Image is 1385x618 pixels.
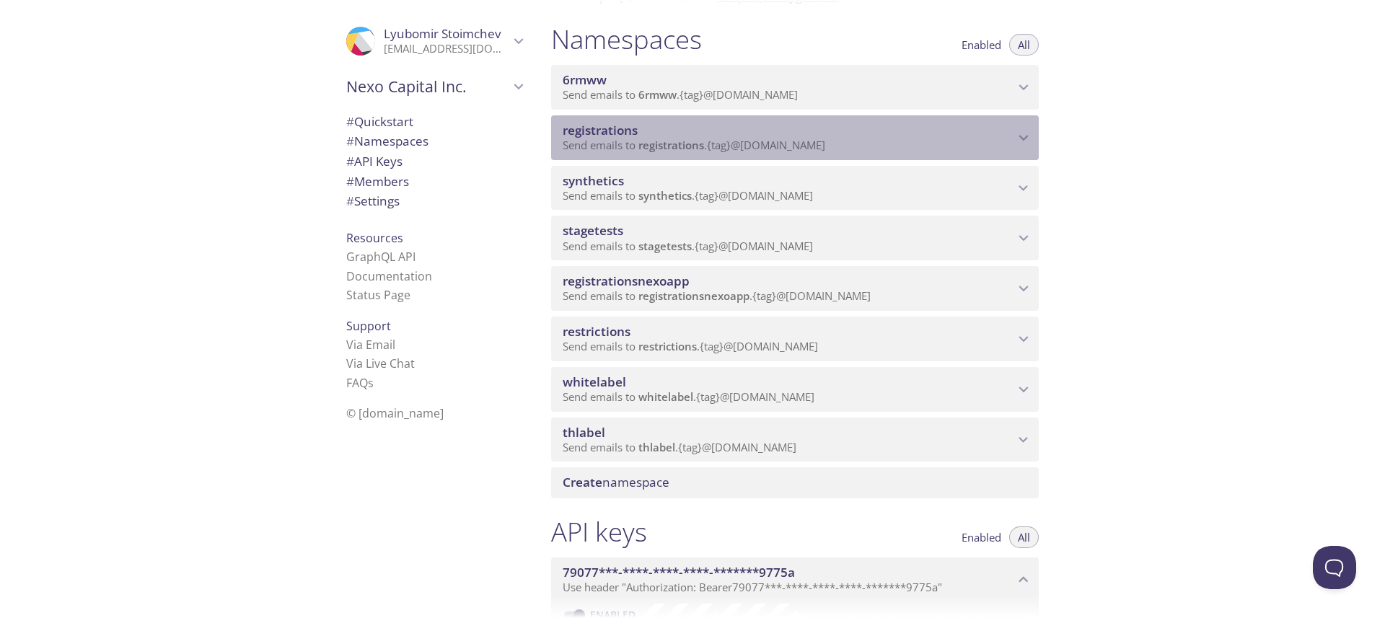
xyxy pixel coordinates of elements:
button: All [1009,526,1039,548]
button: All [1009,34,1039,56]
span: Send emails to . {tag} @[DOMAIN_NAME] [563,239,813,253]
a: GraphQL API [346,249,415,265]
div: Create namespace [551,467,1039,498]
span: Lyubomir Stoimchev [384,25,501,42]
span: whitelabel [563,374,626,390]
span: thlabel [638,440,675,454]
span: Support [346,318,391,334]
div: Quickstart [335,112,534,132]
span: Send emails to . {tag} @[DOMAIN_NAME] [563,288,871,303]
span: # [346,193,354,209]
span: Quickstart [346,113,413,130]
div: registrations namespace [551,115,1039,160]
span: Send emails to . {tag} @[DOMAIN_NAME] [563,389,814,404]
div: Namespaces [335,131,534,151]
div: Lyubomir Stoimchev [335,17,534,65]
span: restrictions [638,339,697,353]
div: thlabel namespace [551,418,1039,462]
div: whitelabel namespace [551,367,1039,412]
span: Namespaces [346,133,428,149]
span: # [346,113,354,130]
span: Send emails to . {tag} @[DOMAIN_NAME] [563,138,825,152]
span: Create [563,474,602,490]
span: Send emails to . {tag} @[DOMAIN_NAME] [563,339,818,353]
span: stagetests [563,222,623,239]
span: API Keys [346,153,403,169]
a: Documentation [346,268,432,284]
div: Nexo Capital Inc. [335,68,534,105]
div: registrationsnexoapp namespace [551,266,1039,311]
span: Nexo Capital Inc. [346,76,509,97]
span: synthetics [638,188,692,203]
span: 6rmww [638,87,677,102]
span: Resources [346,230,403,246]
span: s [368,375,374,391]
a: Via Live Chat [346,356,415,371]
div: synthetics namespace [551,166,1039,211]
span: synthetics [563,172,624,189]
span: restrictions [563,323,630,340]
span: registrationsnexoapp [563,273,690,289]
div: restrictions namespace [551,317,1039,361]
span: Send emails to . {tag} @[DOMAIN_NAME] [563,87,798,102]
div: Members [335,172,534,192]
div: 6rmww namespace [551,65,1039,110]
button: Enabled [953,526,1010,548]
p: [EMAIL_ADDRESS][DOMAIN_NAME] [384,42,509,56]
span: # [346,153,354,169]
span: # [346,133,354,149]
span: thlabel [563,424,605,441]
button: Enabled [953,34,1010,56]
span: stagetests [638,239,692,253]
span: Send emails to . {tag} @[DOMAIN_NAME] [563,440,796,454]
iframe: Help Scout Beacon - Open [1313,546,1356,589]
span: Members [346,173,409,190]
span: Send emails to . {tag} @[DOMAIN_NAME] [563,188,813,203]
span: © [DOMAIN_NAME] [346,405,444,421]
span: 6rmww [563,71,607,88]
a: FAQ [346,375,374,391]
span: namespace [563,474,669,490]
span: whitelabel [638,389,693,404]
span: # [346,173,354,190]
a: Status Page [346,287,410,303]
h1: Namespaces [551,23,702,56]
div: API Keys [335,151,534,172]
span: Settings [346,193,400,209]
span: registrationsnexoapp [638,288,749,303]
a: Via Email [346,337,395,353]
div: stagetests namespace [551,216,1039,260]
div: Team Settings [335,191,534,211]
span: registrations [638,138,704,152]
h1: API keys [551,516,647,548]
span: registrations [563,122,638,138]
